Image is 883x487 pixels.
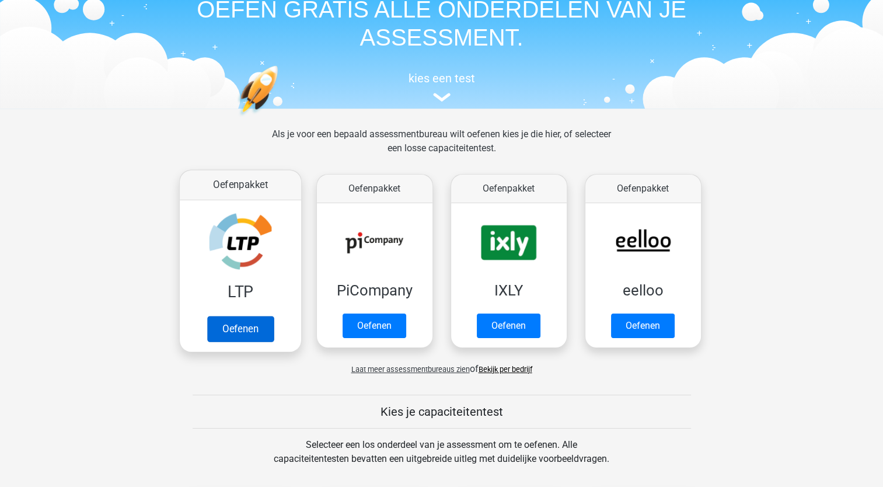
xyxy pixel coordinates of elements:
div: Als je voor een bepaald assessmentbureau wilt oefenen kies je die hier, of selecteer een losse ca... [263,127,620,169]
a: Oefenen [477,314,540,338]
a: Oefenen [343,314,406,338]
img: assessment [433,93,451,102]
img: oefenen [238,65,323,171]
h5: Kies je capaciteitentest [193,405,691,419]
div: Selecteer een los onderdeel van je assessment om te oefenen. Alle capaciteitentesten bevatten een... [263,438,620,480]
div: of [173,353,710,376]
span: Laat meer assessmentbureaus zien [351,365,470,374]
a: Oefenen [611,314,675,338]
h5: kies een test [173,71,710,85]
a: Bekijk per bedrijf [479,365,532,374]
a: Oefenen [207,316,273,342]
a: kies een test [173,71,710,102]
